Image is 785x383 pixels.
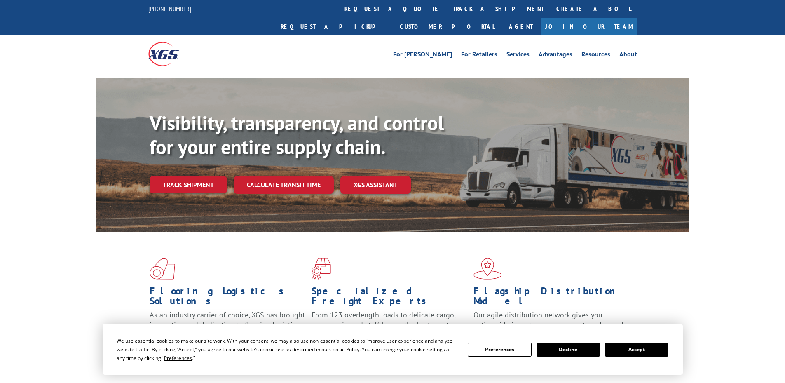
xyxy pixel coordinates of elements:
a: Resources [581,51,610,60]
img: xgs-icon-total-supply-chain-intelligence-red [150,258,175,280]
a: For Retailers [461,51,497,60]
a: Customer Portal [394,18,501,35]
span: Cookie Policy [329,346,359,353]
button: Preferences [468,343,531,357]
a: Agent [501,18,541,35]
div: Cookie Consent Prompt [103,324,683,375]
a: For [PERSON_NAME] [393,51,452,60]
span: As an industry carrier of choice, XGS has brought innovation and dedication to flooring logistics... [150,310,305,339]
a: [PHONE_NUMBER] [148,5,191,13]
b: Visibility, transparency, and control for your entire supply chain. [150,110,444,160]
button: Accept [605,343,668,357]
h1: Specialized Freight Experts [312,286,467,310]
a: XGS ASSISTANT [340,176,411,194]
a: Track shipment [150,176,227,193]
span: Our agile distribution network gives you nationwide inventory management on demand. [473,310,625,329]
a: Calculate transit time [234,176,334,194]
a: Advantages [539,51,572,60]
a: Join Our Team [541,18,637,35]
span: Preferences [164,355,192,362]
a: Services [506,51,530,60]
img: xgs-icon-focused-on-flooring-red [312,258,331,280]
button: Decline [537,343,600,357]
a: About [619,51,637,60]
h1: Flooring Logistics Solutions [150,286,305,310]
img: xgs-icon-flagship-distribution-model-red [473,258,502,280]
h1: Flagship Distribution Model [473,286,629,310]
p: From 123 overlength loads to delicate cargo, our experienced staff knows the best way to move you... [312,310,467,347]
a: Request a pickup [274,18,394,35]
div: We use essential cookies to make our site work. With your consent, we may also use non-essential ... [117,336,458,362]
